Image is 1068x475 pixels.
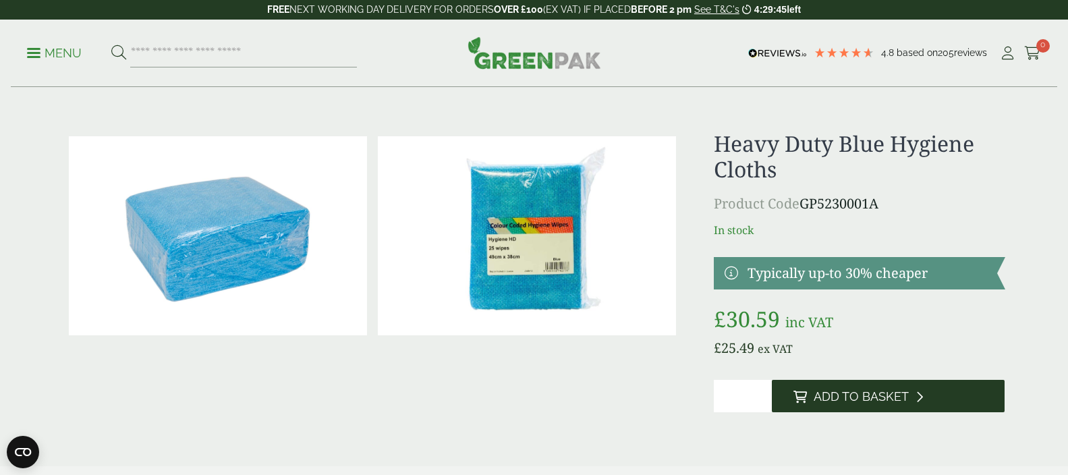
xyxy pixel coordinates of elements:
p: GP5230001A [714,194,1005,214]
p: In stock [714,222,1005,238]
span: 4.8 [881,47,897,58]
button: Add to Basket [772,380,1005,412]
img: Heavy Duty Hygiene Cloth Blue[4451] [69,136,367,335]
button: Open CMP widget [7,436,39,468]
a: See T&C's [694,4,739,15]
img: REVIEWS.io [748,49,807,58]
span: £ [714,339,721,357]
img: GreenPak Supplies [468,36,601,69]
i: My Account [999,47,1016,60]
span: reviews [954,47,987,58]
span: 205 [938,47,954,58]
strong: BEFORE 2 pm [631,4,692,15]
a: 0 [1024,43,1041,63]
strong: FREE [267,4,289,15]
span: 4:29:45 [754,4,787,15]
span: left [787,4,801,15]
bdi: 25.49 [714,339,754,357]
bdi: 30.59 [714,304,780,333]
span: £ [714,304,726,333]
i: Cart [1024,47,1041,60]
div: 4.79 Stars [814,47,874,59]
p: Menu [27,45,82,61]
span: 0 [1036,39,1050,53]
strong: OVER £100 [494,4,543,15]
span: Product Code [714,194,799,213]
span: Add to Basket [814,389,909,404]
span: inc VAT [785,313,833,331]
img: Heavy Duty Blue Hygiene Cloths Full Case 0 [378,136,676,335]
span: Based on [897,47,938,58]
a: Menu [27,45,82,59]
h1: Heavy Duty Blue Hygiene Cloths [714,131,1005,183]
span: ex VAT [758,341,793,356]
